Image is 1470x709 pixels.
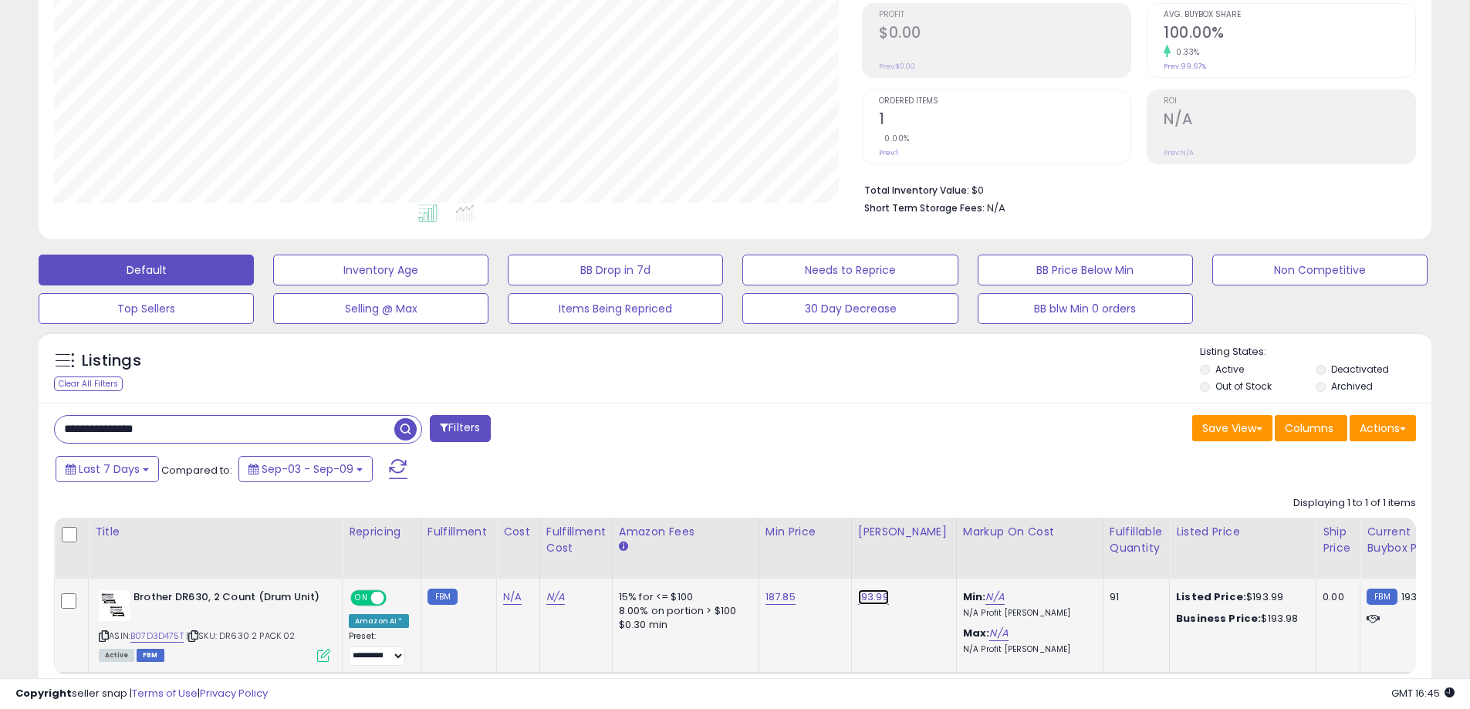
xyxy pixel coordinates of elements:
[99,649,134,662] span: All listings currently available for purchase on Amazon
[262,461,353,477] span: Sep-03 - Sep-09
[54,376,123,391] div: Clear All Filters
[273,255,488,285] button: Inventory Age
[99,590,330,660] div: ASIN:
[546,524,606,556] div: Fulfillment Cost
[1164,148,1194,157] small: Prev: N/A
[1110,524,1163,556] div: Fulfillable Quantity
[765,524,845,540] div: Min Price
[349,614,409,628] div: Amazon AI *
[879,97,1130,106] span: Ordered Items
[858,524,950,540] div: [PERSON_NAME]
[765,589,796,605] a: 187.85
[1164,97,1415,106] span: ROI
[858,589,889,605] a: 193.99
[864,201,985,214] b: Short Term Storage Fees:
[879,24,1130,45] h2: $0.00
[963,524,1097,540] div: Markup on Cost
[742,255,958,285] button: Needs to Reprice
[1285,420,1333,436] span: Columns
[619,618,747,632] div: $0.30 min
[1176,589,1246,604] b: Listed Price:
[15,687,268,701] div: seller snap | |
[1176,590,1304,604] div: $193.99
[619,524,752,540] div: Amazon Fees
[619,604,747,618] div: 8.00% on portion > $100
[879,148,898,157] small: Prev: 1
[619,540,628,554] small: Amazon Fees.
[503,589,522,605] a: N/A
[200,686,268,701] a: Privacy Policy
[963,608,1091,619] p: N/A Profit [PERSON_NAME]
[1200,345,1431,360] p: Listing States:
[186,630,296,642] span: | SKU: DR630 2 PACK 02
[989,626,1008,641] a: N/A
[864,184,969,197] b: Total Inventory Value:
[864,180,1404,198] li: $0
[1367,589,1397,605] small: FBM
[79,461,140,477] span: Last 7 Days
[95,524,336,540] div: Title
[503,524,533,540] div: Cost
[349,631,409,666] div: Preset:
[1367,524,1446,556] div: Current Buybox Price
[879,11,1130,19] span: Profit
[1164,62,1206,71] small: Prev: 99.67%
[1164,24,1415,45] h2: 100.00%
[956,518,1103,579] th: The percentage added to the cost of goods (COGS) that forms the calculator for Min & Max prices.
[1401,589,1432,604] span: 193.99
[1331,363,1389,376] label: Deactivated
[1391,686,1455,701] span: 2025-09-17 16:45 GMT
[1323,524,1353,556] div: Ship Price
[619,590,747,604] div: 15% for <= $100
[349,524,414,540] div: Repricing
[1215,363,1244,376] label: Active
[508,293,723,324] button: Items Being Repriced
[963,626,990,640] b: Max:
[99,590,130,621] img: 41EFEZ4k5WL._SL40_.jpg
[1192,415,1272,441] button: Save View
[546,589,565,605] a: N/A
[273,293,488,324] button: Selling @ Max
[1293,496,1416,511] div: Displaying 1 to 1 of 1 items
[1275,415,1347,441] button: Columns
[987,201,1005,215] span: N/A
[508,255,723,285] button: BB Drop in 7d
[427,589,458,605] small: FBM
[430,415,490,442] button: Filters
[963,589,986,604] b: Min:
[1350,415,1416,441] button: Actions
[137,649,164,662] span: FBM
[238,456,373,482] button: Sep-03 - Sep-09
[1331,380,1373,393] label: Archived
[133,590,321,609] b: Brother DR630, 2 Count (Drum Unit)
[978,255,1193,285] button: BB Price Below Min
[1215,380,1272,393] label: Out of Stock
[1164,110,1415,131] h2: N/A
[161,463,232,478] span: Compared to:
[742,293,958,324] button: 30 Day Decrease
[384,592,409,605] span: OFF
[82,350,141,372] h5: Listings
[1212,255,1428,285] button: Non Competitive
[1110,590,1157,604] div: 91
[963,644,1091,655] p: N/A Profit [PERSON_NAME]
[352,592,371,605] span: ON
[39,255,254,285] button: Default
[978,293,1193,324] button: BB blw Min 0 orders
[427,524,490,540] div: Fulfillment
[879,133,910,144] small: 0.00%
[879,62,915,71] small: Prev: $0.00
[985,589,1004,605] a: N/A
[1171,46,1200,58] small: 0.33%
[39,293,254,324] button: Top Sellers
[1323,590,1348,604] div: 0.00
[1176,524,1309,540] div: Listed Price
[130,630,184,643] a: B07D3D475T
[15,686,72,701] strong: Copyright
[1176,611,1261,626] b: Business Price:
[56,456,159,482] button: Last 7 Days
[132,686,198,701] a: Terms of Use
[1176,612,1304,626] div: $193.98
[1164,11,1415,19] span: Avg. Buybox Share
[879,110,1130,131] h2: 1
